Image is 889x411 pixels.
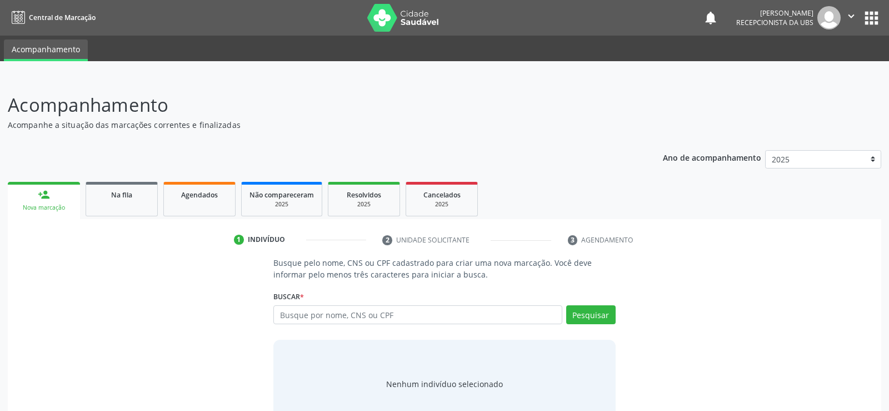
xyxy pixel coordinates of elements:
span: Cancelados [423,190,461,200]
span: Na fila [111,190,132,200]
a: Acompanhamento [4,39,88,61]
div: person_add [38,189,50,201]
input: Busque por nome, CNS ou CPF [273,305,562,324]
p: Acompanhamento [8,91,619,119]
div: [PERSON_NAME] [736,8,813,18]
a: Central de Marcação [8,8,96,27]
div: Nenhum indivíduo selecionado [386,378,503,390]
div: Indivíduo [248,235,285,245]
p: Busque pelo nome, CNS ou CPF cadastrado para criar uma nova marcação. Você deve informar pelo men... [273,257,615,280]
label: Buscar [273,288,304,305]
div: 1 [234,235,244,245]
span: Não compareceram [249,190,314,200]
span: Central de Marcação [29,13,96,22]
div: 2025 [336,200,392,209]
button:  [841,6,862,29]
div: 2025 [249,200,314,209]
p: Acompanhe a situação das marcações correntes e finalizadas [8,119,619,131]
span: Recepcionista da UBS [736,18,813,27]
button: Pesquisar [566,305,616,324]
div: Nova marcação [16,204,72,212]
i:  [845,10,857,22]
span: Resolvidos [347,190,381,200]
span: Agendados [181,190,218,200]
img: img [817,6,841,29]
button: notifications [703,10,718,26]
button: apps [862,8,881,28]
div: 2025 [414,200,470,209]
p: Ano de acompanhamento [663,150,761,164]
